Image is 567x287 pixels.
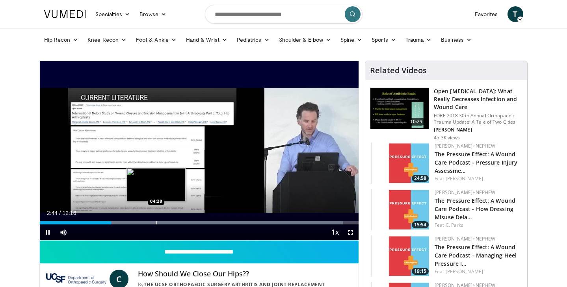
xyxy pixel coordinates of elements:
a: C. Parks [446,222,464,228]
h3: Open [MEDICAL_DATA]: What Really Decreases Infection and Wound Care [434,87,522,111]
a: [PERSON_NAME] [446,268,483,275]
a: 24:58 [372,143,431,184]
a: [PERSON_NAME]+Nephew [435,143,495,149]
p: [PERSON_NAME] [434,127,522,133]
div: Progress Bar [40,221,359,224]
a: [PERSON_NAME]+Nephew [435,235,495,242]
a: Specialties [91,6,135,22]
a: Sports [367,32,401,48]
a: 10:29 Open [MEDICAL_DATA]: What Really Decreases Infection and Wound Care FORE 2018 30th Annual O... [370,87,522,141]
div: Feat. [435,268,521,275]
a: Hand & Wrist [181,32,232,48]
p: 45.3K views [434,135,460,141]
button: Playback Rate [327,224,343,240]
div: Feat. [435,222,521,229]
a: Business [436,32,476,48]
p: FORE 2018 30th Annual Orthopaedic Trauma Update: A Tale of Two Cities [434,113,522,125]
a: 19:15 [372,235,431,277]
span: 15:54 [412,221,429,228]
button: Fullscreen [343,224,359,240]
img: 60a7b2e5-50df-40c4-868a-521487974819.150x105_q85_crop-smart_upscale.jpg [372,235,431,277]
span: 2:44 [47,210,58,216]
img: ded7be61-cdd8-40fc-98a3-de551fea390e.150x105_q85_crop-smart_upscale.jpg [370,88,429,129]
a: Trauma [401,32,437,48]
a: [PERSON_NAME]+Nephew [435,189,495,196]
a: Т [508,6,523,22]
span: 24:58 [412,175,429,182]
a: The Pressure Effect: A Wound Care Podcast - Managing Heel Pressure I… [435,243,517,267]
input: Search topics, interventions [205,5,363,24]
a: Favorites [470,6,503,22]
h4: How Should We Close Our Hips?? [138,270,352,278]
img: 2a658e12-bd38-46e9-9f21-8239cc81ed40.150x105_q85_crop-smart_upscale.jpg [372,143,431,184]
img: 61e02083-5525-4adc-9284-c4ef5d0bd3c4.150x105_q85_crop-smart_upscale.jpg [372,189,431,230]
span: 19:15 [412,268,429,275]
a: Spine [336,32,367,48]
span: 10:29 [407,118,426,126]
a: 15:54 [372,189,431,230]
a: Browse [135,6,171,22]
span: 12:16 [62,210,76,216]
img: image.jpeg [126,168,186,201]
a: The Pressure Effect: A Wound Care Podcast - How Dressing Misuse Dela… [435,197,515,221]
a: [PERSON_NAME] [446,175,483,182]
a: Hip Recon [39,32,83,48]
span: / [59,210,61,216]
a: Pediatrics [232,32,274,48]
a: Knee Recon [83,32,131,48]
video-js: Video Player [40,61,359,241]
a: Foot & Ankle [131,32,181,48]
div: Feat. [435,175,521,182]
a: The Pressure Effect: A Wound Care Podcast - Pressure Injury Assessme… [435,150,517,174]
a: Shoulder & Elbow [274,32,336,48]
h4: Related Videos [370,66,427,75]
button: Mute [56,224,71,240]
button: Pause [40,224,56,240]
img: VuMedi Logo [44,10,86,18]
